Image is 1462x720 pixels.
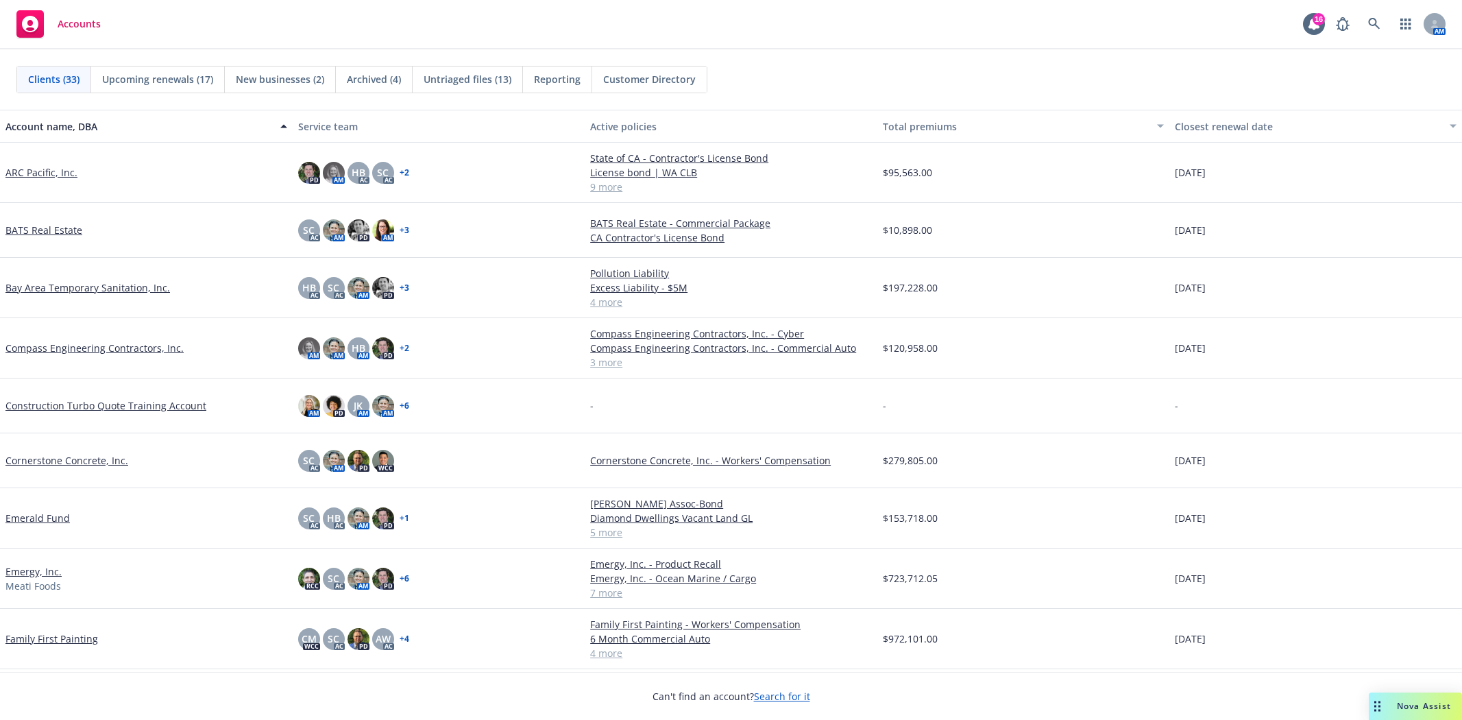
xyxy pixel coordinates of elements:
span: Reporting [534,72,581,86]
span: [DATE] [1175,223,1206,237]
span: Nova Assist [1397,700,1451,712]
span: Can't find an account? [653,689,810,704]
span: [DATE] [1175,571,1206,586]
span: SC [303,223,315,237]
span: - [1175,398,1178,413]
div: Total premiums [883,119,1149,134]
a: Cornerstone Concrete, Inc. - Workers' Compensation [590,453,872,468]
span: [DATE] [1175,511,1206,525]
a: BATS Real Estate [5,223,82,237]
img: photo [372,219,394,241]
a: Compass Engineering Contractors, Inc. [5,341,184,355]
img: photo [323,219,345,241]
a: 5 more [590,525,872,540]
span: SC [377,165,389,180]
span: Accounts [58,19,101,29]
span: [DATE] [1175,341,1206,355]
div: Service team [298,119,580,134]
span: $153,718.00 [883,511,938,525]
a: Accounts [11,5,106,43]
img: photo [348,277,369,299]
img: photo [372,277,394,299]
button: Nova Assist [1369,693,1462,720]
a: License bond | WA CLB [590,165,872,180]
a: + 2 [400,169,409,177]
a: + 3 [400,284,409,292]
a: Emergy, Inc. [5,564,62,579]
span: - [883,398,886,413]
a: Switch app [1392,10,1420,38]
span: [DATE] [1175,280,1206,295]
img: photo [372,337,394,359]
span: $197,228.00 [883,280,938,295]
img: photo [372,507,394,529]
span: Untriaged files (13) [424,72,511,86]
span: Customer Directory [603,72,696,86]
span: $279,805.00 [883,453,938,468]
a: 4 more [590,295,872,309]
button: Service team [293,110,585,143]
a: Compass Engineering Contractors, Inc. - Commercial Auto [590,341,872,355]
img: photo [348,507,369,529]
span: HB [352,165,365,180]
img: photo [372,450,394,472]
span: $120,958.00 [883,341,938,355]
a: Pollution Liability [590,266,872,280]
div: Account name, DBA [5,119,272,134]
button: Active policies [585,110,877,143]
a: State of CA - Contractor's License Bond [590,151,872,165]
img: photo [298,162,320,184]
a: + 6 [400,575,409,583]
a: Family First Painting - Workers' Compensation [590,617,872,632]
a: Search for it [754,690,810,703]
img: photo [298,337,320,359]
span: JK [354,398,363,413]
span: SC [328,632,339,646]
a: Emergy, Inc. - Product Recall [590,557,872,571]
a: CA Contractor's License Bond [590,230,872,245]
a: + 6 [400,402,409,410]
a: Report a Bug [1329,10,1356,38]
span: Archived (4) [347,72,401,86]
img: photo [348,219,369,241]
span: HB [302,280,316,295]
span: $95,563.00 [883,165,932,180]
a: Emergy, Inc. - Ocean Marine / Cargo [590,571,872,586]
div: Closest renewal date [1175,119,1441,134]
a: 3 more [590,355,872,370]
span: [DATE] [1175,632,1206,646]
span: HB [327,511,341,525]
a: Compass Engineering Contractors, Inc. - Cyber [590,326,872,341]
img: photo [323,162,345,184]
img: photo [323,395,345,417]
img: photo [348,450,369,472]
span: SC [328,571,339,586]
a: [PERSON_NAME] Assoc-Bond [590,496,872,511]
span: SC [303,511,315,525]
img: photo [298,568,320,590]
div: 16 [1313,13,1325,25]
span: $972,101.00 [883,632,938,646]
span: HB [352,341,365,355]
a: 9 more [590,180,872,194]
span: $10,898.00 [883,223,932,237]
div: Drag to move [1369,693,1386,720]
img: photo [323,337,345,359]
span: AW [376,632,391,646]
span: Meati Foods [5,579,61,593]
a: Cornerstone Concrete, Inc. [5,453,128,468]
button: Total premiums [877,110,1170,143]
span: [DATE] [1175,453,1206,468]
a: + 3 [400,226,409,235]
a: Diamond Dwellings Vacant Land GL [590,511,872,525]
div: Active policies [590,119,872,134]
button: Closest renewal date [1169,110,1462,143]
a: 4 more [590,646,872,660]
